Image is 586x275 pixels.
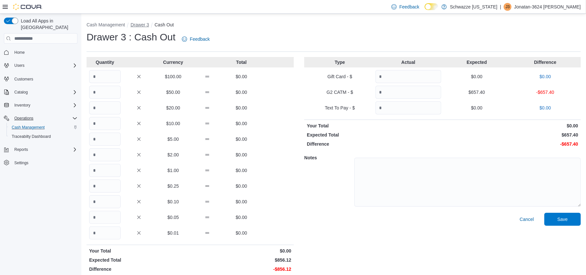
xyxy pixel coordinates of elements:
button: Users [1,61,80,70]
span: Catalog [14,90,28,95]
p: $0.00 [226,136,257,142]
span: Operations [12,114,77,122]
p: $0.10 [157,198,189,205]
p: $0.00 [226,73,257,80]
span: Traceabilty Dashboard [12,134,51,139]
p: $0.00 [226,152,257,158]
h1: Drawer 3 : Cash Out [87,31,175,44]
p: $5.00 [157,136,189,142]
span: Feedback [190,36,210,42]
p: Actual [375,59,441,65]
input: Quantity [89,117,121,130]
p: $657.40 [444,89,510,95]
p: $0.00 [512,73,578,80]
button: Inventory [12,101,33,109]
p: Difference [512,59,578,65]
span: Load All Apps in [GEOGRAPHIC_DATA] [18,18,77,31]
p: $0.00 [512,105,578,111]
a: Home [12,49,27,56]
button: Settings [1,158,80,167]
p: Text To Pay - $ [307,105,373,111]
span: Feedback [399,4,419,10]
button: Operations [12,114,36,122]
p: Difference [307,141,441,147]
button: Users [12,62,27,69]
span: Customers [14,77,33,82]
p: $1.00 [157,167,189,174]
p: $0.00 [444,73,510,80]
p: Expected [444,59,510,65]
p: G2 CATM - $ [307,89,373,95]
nav: Complex example [4,45,77,184]
p: $0.00 [226,105,257,111]
p: $0.05 [157,214,189,221]
button: Reports [12,146,31,153]
span: Save [557,216,568,223]
input: Quantity [89,211,121,224]
input: Quantity [89,226,121,239]
button: Catalog [1,88,80,97]
span: Settings [12,159,77,167]
button: Save [544,213,581,226]
input: Quantity [375,86,441,99]
input: Quantity [89,101,121,114]
input: Quantity [89,195,121,208]
input: Quantity [89,70,121,83]
span: Customers [12,75,77,83]
input: Quantity [375,70,441,83]
input: Quantity [89,164,121,177]
span: Operations [14,116,34,121]
button: Reports [1,145,80,154]
span: Home [12,48,77,56]
a: Traceabilty Dashboard [9,133,53,140]
span: Inventory [14,103,30,108]
p: Currency [157,59,189,65]
p: $0.00 [444,105,510,111]
p: -$856.12 [192,266,292,272]
span: Cancel [520,216,534,223]
p: $100.00 [157,73,189,80]
p: Jonatan-3624 [PERSON_NAME] [514,3,581,11]
span: Reports [14,147,28,152]
span: Inventory [12,101,77,109]
button: Drawer 3 [130,22,149,27]
span: J3 [506,3,510,11]
button: Traceabilty Dashboard [7,132,80,141]
p: Your Total [89,248,189,254]
p: $50.00 [157,89,189,95]
input: Quantity [89,86,121,99]
h5: Notes [304,151,353,164]
button: Cash Out [155,22,174,27]
a: Feedback [179,33,212,46]
p: -$657.40 [444,141,578,147]
p: $10.00 [157,120,189,127]
input: Quantity [89,133,121,146]
img: Cova [13,4,42,10]
a: Feedback [389,0,422,13]
p: $0.25 [157,183,189,189]
p: Schwazze [US_STATE] [450,3,497,11]
p: Gift Card - $ [307,73,373,80]
p: Quantity [89,59,121,65]
p: $0.00 [226,89,257,95]
input: Quantity [89,148,121,161]
p: $0.00 [226,167,257,174]
p: $20.00 [157,105,189,111]
p: Type [307,59,373,65]
span: Cash Management [12,125,45,130]
p: $0.00 [192,248,292,254]
p: -$657.40 [512,89,578,95]
input: Quantity [89,180,121,193]
p: $2.00 [157,152,189,158]
p: $0.00 [226,183,257,189]
input: Dark Mode [425,3,438,10]
p: $0.00 [226,198,257,205]
p: $657.40 [444,132,578,138]
span: Cash Management [9,123,77,131]
a: Cash Management [9,123,47,131]
p: Expected Total [89,257,189,263]
button: Inventory [1,101,80,110]
button: Cash Management [87,22,125,27]
nav: An example of EuiBreadcrumbs [87,22,581,29]
p: Difference [89,266,189,272]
